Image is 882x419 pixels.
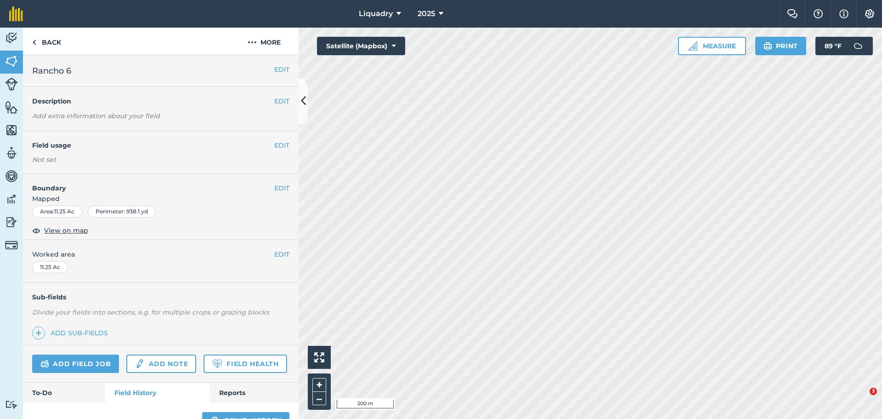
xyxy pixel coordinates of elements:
[32,249,289,259] span: Worked area
[32,308,269,316] em: Divide your fields into sections, e.g. for multiple crops or grazing blocks
[5,169,18,183] img: svg+xml;base64,PD94bWwgdmVyc2lvbj0iMS4wIiBlbmNvZGluZz0idXRmLTgiPz4KPCEtLSBHZW5lcmF0b3I6IEFkb2JlIE...
[813,9,824,18] img: A question mark icon
[88,206,156,218] div: Perimeter : 938.1 yd
[35,327,42,339] img: svg+xml;base64,PHN2ZyB4bWxucz0iaHR0cDovL3d3dy53My5vcmcvMjAwMC9zdmciIHdpZHRoPSIxNCIgaGVpZ2h0PSIyNC...
[23,383,105,403] a: To-Do
[32,355,119,373] a: Add field job
[839,8,848,19] img: svg+xml;base64,PHN2ZyB4bWxucz0iaHR0cDovL3d3dy53My5vcmcvMjAwMC9zdmciIHdpZHRoPSIxNyIgaGVpZ2h0PSIxNy...
[5,123,18,137] img: svg+xml;base64,PHN2ZyB4bWxucz0iaHR0cDovL3d3dy53My5vcmcvMjAwMC9zdmciIHdpZHRoPSI1NiIgaGVpZ2h0PSI2MC...
[44,225,88,235] span: View on map
[32,140,274,150] h4: Field usage
[32,155,289,164] div: Not set
[312,378,326,392] button: +
[851,388,873,410] iframe: Intercom live chat
[317,37,405,55] button: Satellite (Mapbox)
[105,383,209,403] a: Field History
[418,8,435,19] span: 2025
[32,225,88,236] button: View on map
[815,37,873,55] button: 89 °F
[825,37,842,55] span: 89 ° F
[849,37,867,55] img: svg+xml;base64,PD94bWwgdmVyc2lvbj0iMS4wIiBlbmNvZGluZz0idXRmLTgiPz4KPCEtLSBHZW5lcmF0b3I6IEFkb2JlIE...
[23,28,70,55] a: Back
[5,192,18,206] img: svg+xml;base64,PD94bWwgdmVyc2lvbj0iMS4wIiBlbmNvZGluZz0idXRmLTgiPz4KPCEtLSBHZW5lcmF0b3I6IEFkb2JlIE...
[32,96,289,106] h4: Description
[135,358,145,369] img: svg+xml;base64,PD94bWwgdmVyc2lvbj0iMS4wIiBlbmNvZGluZz0idXRmLTgiPz4KPCEtLSBHZW5lcmF0b3I6IEFkb2JlIE...
[359,8,393,19] span: Liquadry
[9,6,23,21] img: fieldmargin Logo
[40,358,49,369] img: svg+xml;base64,PD94bWwgdmVyc2lvbj0iMS4wIiBlbmNvZGluZz0idXRmLTgiPz4KPCEtLSBHZW5lcmF0b3I6IEFkb2JlIE...
[32,64,71,77] span: Rancho 6
[678,37,746,55] button: Measure
[32,327,112,339] a: Add sub-fields
[5,239,18,252] img: svg+xml;base64,PD94bWwgdmVyc2lvbj0iMS4wIiBlbmNvZGluZz0idXRmLTgiPz4KPCEtLSBHZW5lcmF0b3I6IEFkb2JlIE...
[274,249,289,259] button: EDIT
[5,31,18,45] img: svg+xml;base64,PD94bWwgdmVyc2lvbj0iMS4wIiBlbmNvZGluZz0idXRmLTgiPz4KPCEtLSBHZW5lcmF0b3I6IEFkb2JlIE...
[274,64,289,75] button: EDIT
[274,140,289,150] button: EDIT
[864,9,875,18] img: A cog icon
[5,78,18,91] img: svg+xml;base64,PD94bWwgdmVyc2lvbj0iMS4wIiBlbmNvZGluZz0idXRmLTgiPz4KPCEtLSBHZW5lcmF0b3I6IEFkb2JlIE...
[32,206,82,218] div: Area : 11.25 Ac
[248,37,257,48] img: svg+xml;base64,PHN2ZyB4bWxucz0iaHR0cDovL3d3dy53My5vcmcvMjAwMC9zdmciIHdpZHRoPSIyMCIgaGVpZ2h0PSIyNC...
[32,261,68,273] div: 11.25 Ac
[23,194,299,204] span: Mapped
[787,9,798,18] img: Two speech bubbles overlapping with the left bubble in the forefront
[23,292,299,302] h4: Sub-fields
[230,28,299,55] button: More
[23,174,274,193] h4: Boundary
[274,96,289,106] button: EDIT
[314,352,324,362] img: Four arrows, one pointing top left, one top right, one bottom right and the last bottom left
[870,388,877,395] span: 3
[32,112,160,120] em: Add extra information about your field
[5,100,18,114] img: svg+xml;base64,PHN2ZyB4bWxucz0iaHR0cDovL3d3dy53My5vcmcvMjAwMC9zdmciIHdpZHRoPSI1NiIgaGVpZ2h0PSI2MC...
[763,40,772,52] img: svg+xml;base64,PHN2ZyB4bWxucz0iaHR0cDovL3d3dy53My5vcmcvMjAwMC9zdmciIHdpZHRoPSIxOSIgaGVpZ2h0PSIyNC...
[688,41,697,51] img: Ruler icon
[755,37,807,55] button: Print
[274,183,289,193] button: EDIT
[126,355,196,373] a: Add note
[5,400,18,409] img: svg+xml;base64,PD94bWwgdmVyc2lvbj0iMS4wIiBlbmNvZGluZz0idXRmLTgiPz4KPCEtLSBHZW5lcmF0b3I6IEFkb2JlIE...
[32,225,40,236] img: svg+xml;base64,PHN2ZyB4bWxucz0iaHR0cDovL3d3dy53My5vcmcvMjAwMC9zdmciIHdpZHRoPSIxOCIgaGVpZ2h0PSIyNC...
[5,54,18,68] img: svg+xml;base64,PHN2ZyB4bWxucz0iaHR0cDovL3d3dy53My5vcmcvMjAwMC9zdmciIHdpZHRoPSI1NiIgaGVpZ2h0PSI2MC...
[204,355,287,373] a: Field Health
[5,146,18,160] img: svg+xml;base64,PD94bWwgdmVyc2lvbj0iMS4wIiBlbmNvZGluZz0idXRmLTgiPz4KPCEtLSBHZW5lcmF0b3I6IEFkb2JlIE...
[32,37,36,48] img: svg+xml;base64,PHN2ZyB4bWxucz0iaHR0cDovL3d3dy53My5vcmcvMjAwMC9zdmciIHdpZHRoPSI5IiBoZWlnaHQ9IjI0Ii...
[312,392,326,405] button: –
[5,215,18,229] img: svg+xml;base64,PD94bWwgdmVyc2lvbj0iMS4wIiBlbmNvZGluZz0idXRmLTgiPz4KPCEtLSBHZW5lcmF0b3I6IEFkb2JlIE...
[210,383,299,403] a: Reports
